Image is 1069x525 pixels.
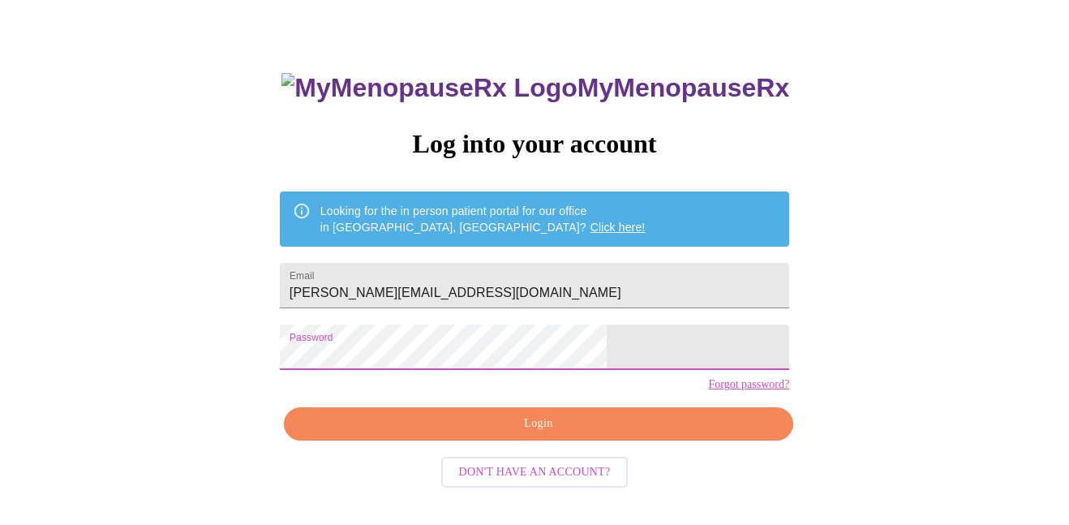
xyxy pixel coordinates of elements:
[708,378,789,391] a: Forgot password?
[284,407,793,441] button: Login
[280,129,789,159] h3: Log into your account
[281,73,789,103] h3: MyMenopauseRx
[281,73,577,103] img: MyMenopauseRx Logo
[320,196,646,242] div: Looking for the in person patient portal for our office in [GEOGRAPHIC_DATA], [GEOGRAPHIC_DATA]?
[459,463,611,483] span: Don't have an account?
[303,414,775,434] span: Login
[590,221,646,234] a: Click here!
[441,457,629,488] button: Don't have an account?
[437,464,633,478] a: Don't have an account?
